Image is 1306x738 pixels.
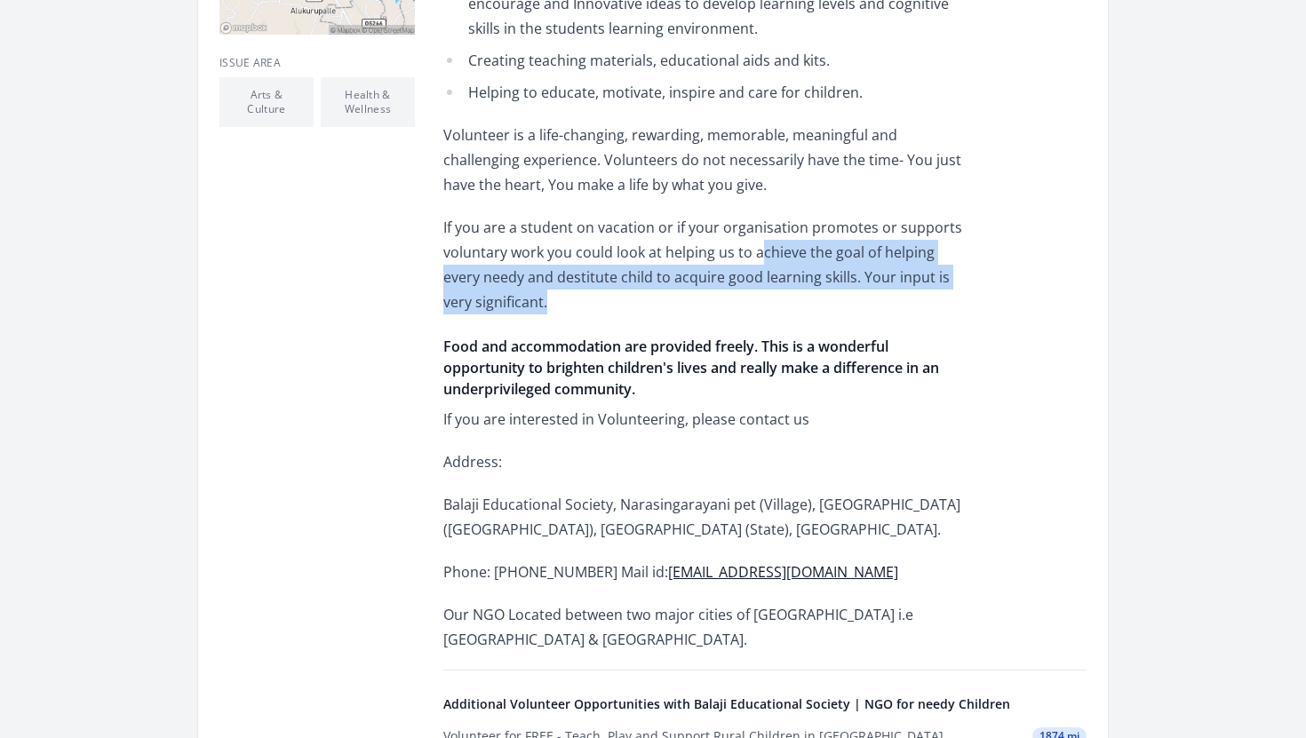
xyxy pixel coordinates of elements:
[443,407,963,432] p: If you are interested in Volunteering, please contact us
[668,562,898,582] a: [EMAIL_ADDRESS][DOMAIN_NAME]
[321,77,415,127] li: Health & Wellness
[443,80,963,105] li: Helping to educate, motivate, inspire and care for children.
[443,449,963,474] p: Address:
[443,602,963,652] p: Our NGO Located between two major cities of [GEOGRAPHIC_DATA] i.e [GEOGRAPHIC_DATA] & [GEOGRAPHIC...
[443,492,963,542] p: Balaji Educational Society, Narasingarayani pet (Village), [GEOGRAPHIC_DATA] ([GEOGRAPHIC_DATA]),...
[443,559,963,584] p: Phone: [PHONE_NUMBER] Mail id:
[443,695,1087,713] h4: Additional Volunteer Opportunities with Balaji Educational Society | NGO for needy Children
[443,336,963,400] h4: Food and accommodation are provided freely. This is a wonderful opportunity to brighten children'...
[443,48,963,73] li: Creating teaching materials, educational aids and kits.
[443,123,963,197] p: Volunteer is a life-changing, rewarding, memorable, meaningful and challenging experience. Volunt...
[443,215,963,314] p: If you are a student on vacation or if your organisation promotes or supports voluntary work you ...
[219,77,314,127] li: Arts & Culture
[219,56,415,70] h3: Issue area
